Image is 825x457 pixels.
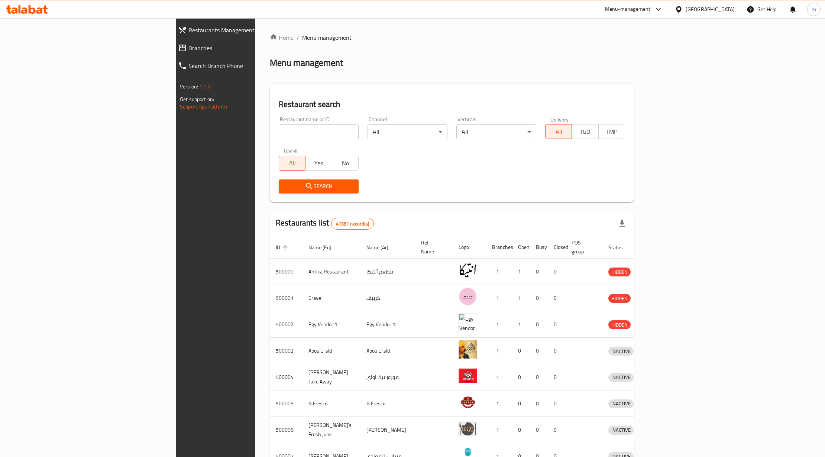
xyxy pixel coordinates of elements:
td: 0 [548,259,566,285]
td: 0 [548,417,566,443]
td: [PERSON_NAME] Take Away [302,364,360,390]
button: Yes [305,156,332,171]
td: 1 [486,390,512,417]
div: Menu-management [605,5,651,14]
span: 1.0.0 [199,82,211,91]
td: 1 [512,311,530,338]
img: Moro's Take Away [459,366,477,385]
th: Closed [548,236,566,259]
td: 0 [548,311,566,338]
a: Search Branch Phone [172,57,314,75]
h2: Restaurants list [276,217,374,230]
a: Restaurants Management [172,21,314,39]
td: 0 [512,390,530,417]
div: All [456,124,536,139]
div: All [368,124,447,139]
td: 0 [530,417,548,443]
td: 0 [512,417,530,443]
button: TGO [572,124,598,139]
label: Upsell [284,148,298,153]
td: B Fresco [360,390,415,417]
img: Egy Vendor 1 [459,314,477,332]
span: HIDDEN [608,321,631,329]
div: INACTIVE [608,426,634,435]
span: All [282,158,302,169]
td: 1 [486,285,512,311]
td: 0 [512,338,530,364]
span: Yes [308,158,329,169]
td: 1 [486,364,512,390]
td: 0 [530,285,548,311]
td: كرييف [360,285,415,311]
td: 0 [512,364,530,390]
span: Version: [180,82,198,91]
img: Crave [459,287,477,306]
a: Support.OpsPlatform [180,102,227,111]
span: ID [276,243,290,252]
button: TMP [598,124,625,139]
span: HIDDEN [608,294,631,303]
td: مطعم أنتيكا [360,259,415,285]
td: [PERSON_NAME]'s Fresh Junk [302,417,360,443]
td: [PERSON_NAME] [360,417,415,443]
td: Antika Restaurant [302,259,360,285]
span: HIDDEN [608,268,631,276]
td: 0 [548,338,566,364]
td: 0 [530,338,548,364]
td: 0 [530,390,548,417]
span: No [335,158,356,169]
th: Logo [453,236,486,259]
span: Ref. Name [421,238,444,256]
a: Branches [172,39,314,57]
span: INACTIVE [608,347,634,356]
span: Name (En) [308,243,341,252]
td: Abou El sid [302,338,360,364]
td: Abou El sid [360,338,415,364]
td: 0 [530,364,548,390]
span: All [549,126,569,137]
img: B Fresco [459,393,477,411]
th: Branches [486,236,512,259]
span: Branches [188,43,308,52]
td: 1 [512,285,530,311]
td: 1 [486,338,512,364]
span: Name (Ar) [366,243,398,252]
td: 0 [548,390,566,417]
span: Menu management [302,33,352,42]
button: No [332,156,359,171]
th: Open [512,236,530,259]
td: Egy Vendor 1 [302,311,360,338]
td: 0 [530,311,548,338]
span: TMP [602,126,622,137]
span: Status [608,243,632,252]
span: INACTIVE [608,373,634,382]
td: Egy Vendor 1 [360,311,415,338]
input: Search for restaurant name or ID.. [279,124,359,139]
span: Get support on: [180,94,214,104]
span: TGO [575,126,595,137]
nav: breadcrumb [270,33,634,42]
span: m [812,5,816,13]
span: INACTIVE [608,399,634,408]
td: 0 [530,259,548,285]
span: Search Branch Phone [188,61,308,70]
div: [GEOGRAPHIC_DATA] [686,5,735,13]
span: POS group [572,238,593,256]
h2: Restaurant search [279,99,625,110]
img: Abou El sid [459,340,477,359]
td: 1 [512,259,530,285]
td: 0 [548,364,566,390]
button: Search [279,179,359,193]
button: All [279,156,305,171]
img: Lujo's Fresh Junk [459,419,477,438]
td: Crave [302,285,360,311]
td: موروز تيك اواي [360,364,415,390]
div: Total records count [331,218,374,230]
button: All [545,124,572,139]
td: 1 [486,259,512,285]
